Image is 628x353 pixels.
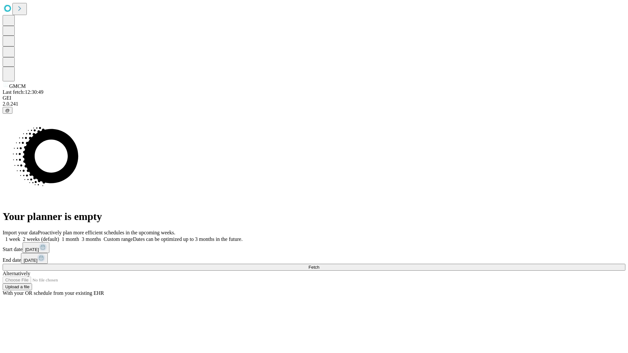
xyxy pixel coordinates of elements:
[9,83,26,89] span: GMCM
[308,265,319,270] span: Fetch
[3,210,625,223] h1: Your planner is empty
[82,236,101,242] span: 3 months
[3,253,625,264] div: End date
[3,95,625,101] div: GEI
[3,290,104,296] span: With your OR schedule from your existing EHR
[3,283,32,290] button: Upload a file
[3,230,38,235] span: Import your data
[3,264,625,271] button: Fetch
[62,236,79,242] span: 1 month
[5,236,20,242] span: 1 week
[25,247,39,252] span: [DATE]
[3,107,12,114] button: @
[3,101,625,107] div: 2.0.241
[38,230,175,235] span: Proactively plan more efficient schedules in the upcoming weeks.
[23,236,59,242] span: 2 weeks (default)
[133,236,242,242] span: Dates can be optimized up to 3 months in the future.
[3,89,44,95] span: Last fetch: 12:30:49
[21,253,48,264] button: [DATE]
[23,242,49,253] button: [DATE]
[3,242,625,253] div: Start date
[24,258,37,263] span: [DATE]
[5,108,10,113] span: @
[104,236,133,242] span: Custom range
[3,271,30,276] span: Alternatively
